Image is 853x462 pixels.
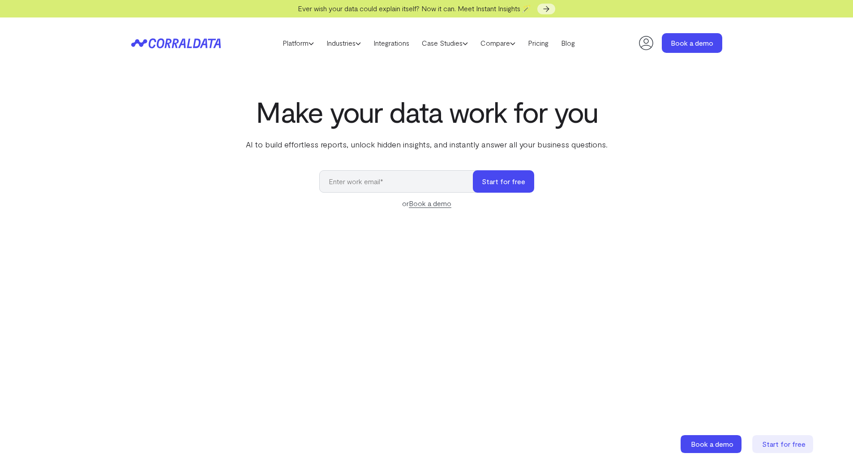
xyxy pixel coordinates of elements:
h1: Make your data work for you [244,95,609,128]
a: Compare [474,36,522,50]
span: Start for free [762,440,806,448]
input: Enter work email* [319,170,482,193]
div: or [319,198,534,209]
button: Start for free [473,170,534,193]
a: Pricing [522,36,555,50]
a: Book a demo [662,33,722,53]
a: Case Studies [416,36,474,50]
a: Blog [555,36,581,50]
a: Industries [320,36,367,50]
p: AI to build effortless reports, unlock hidden insights, and instantly answer all your business qu... [244,138,609,150]
span: Ever wish your data could explain itself? Now it can. Meet Instant Insights 🪄 [298,4,531,13]
a: Book a demo [681,435,743,453]
a: Platform [276,36,320,50]
a: Start for free [752,435,815,453]
a: Book a demo [409,199,451,208]
a: Integrations [367,36,416,50]
span: Book a demo [691,440,733,448]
